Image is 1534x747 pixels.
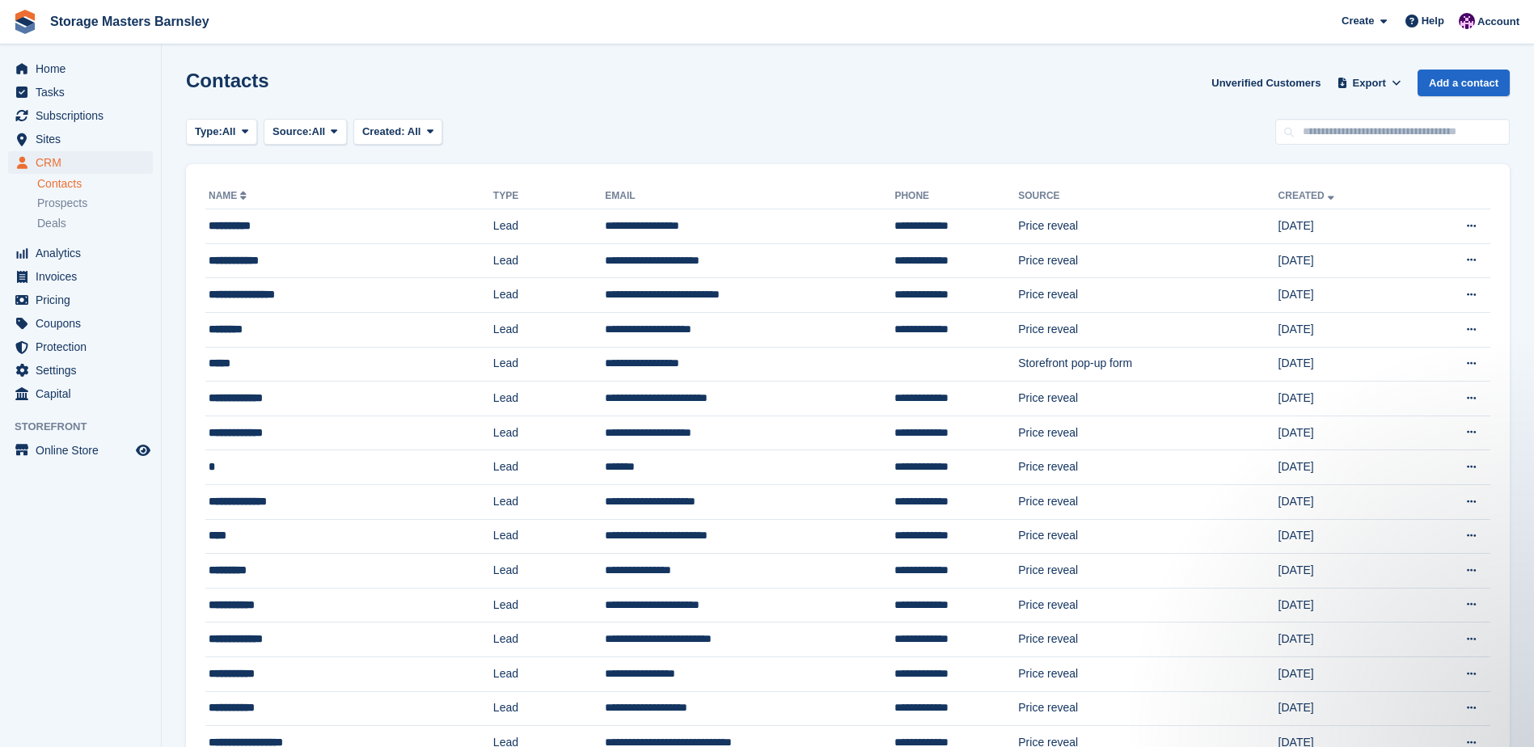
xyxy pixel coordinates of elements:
[1278,656,1414,691] td: [DATE]
[493,243,605,278] td: Lead
[8,242,153,264] a: menu
[1018,382,1278,416] td: Price reveal
[36,57,133,80] span: Home
[36,151,133,174] span: CRM
[1278,278,1414,313] td: [DATE]
[1278,209,1414,244] td: [DATE]
[8,128,153,150] a: menu
[493,278,605,313] td: Lead
[1278,519,1414,554] td: [DATE]
[1278,450,1414,485] td: [DATE]
[1278,416,1414,450] td: [DATE]
[8,81,153,103] a: menu
[1018,588,1278,622] td: Price reveal
[37,215,153,232] a: Deals
[1278,484,1414,519] td: [DATE]
[1018,416,1278,450] td: Price reveal
[1018,622,1278,657] td: Price reveal
[36,336,133,358] span: Protection
[493,656,605,691] td: Lead
[264,119,347,146] button: Source: All
[1018,554,1278,589] td: Price reveal
[8,359,153,382] a: menu
[1278,312,1414,347] td: [DATE]
[36,439,133,462] span: Online Store
[1018,691,1278,726] td: Price reveal
[493,382,605,416] td: Lead
[8,151,153,174] a: menu
[195,124,222,140] span: Type:
[1018,278,1278,313] td: Price reveal
[8,289,153,311] a: menu
[36,128,133,150] span: Sites
[36,81,133,103] span: Tasks
[312,124,326,140] span: All
[1278,347,1414,382] td: [DATE]
[37,195,153,212] a: Prospects
[1459,13,1475,29] img: Louise Masters
[493,588,605,622] td: Lead
[273,124,311,140] span: Source:
[1278,622,1414,657] td: [DATE]
[1018,484,1278,519] td: Price reveal
[1018,243,1278,278] td: Price reveal
[1278,190,1337,201] a: Created
[36,242,133,264] span: Analytics
[37,216,66,231] span: Deals
[605,184,894,209] th: Email
[133,441,153,460] a: Preview store
[37,176,153,192] a: Contacts
[1278,554,1414,589] td: [DATE]
[1278,691,1414,726] td: [DATE]
[1018,450,1278,485] td: Price reveal
[1018,656,1278,691] td: Price reveal
[1278,382,1414,416] td: [DATE]
[493,416,605,450] td: Lead
[1018,312,1278,347] td: Price reveal
[1418,70,1510,96] a: Add a contact
[1018,519,1278,554] td: Price reveal
[493,347,605,382] td: Lead
[8,336,153,358] a: menu
[894,184,1018,209] th: Phone
[1018,209,1278,244] td: Price reveal
[1422,13,1444,29] span: Help
[8,382,153,405] a: menu
[493,209,605,244] td: Lead
[37,196,87,211] span: Prospects
[493,184,605,209] th: Type
[1477,14,1519,30] span: Account
[1205,70,1327,96] a: Unverified Customers
[493,554,605,589] td: Lead
[1333,70,1405,96] button: Export
[13,10,37,34] img: stora-icon-8386f47178a22dfd0bd8f6a31ec36ba5ce8667c1dd55bd0f319d3a0aa187defe.svg
[36,359,133,382] span: Settings
[493,622,605,657] td: Lead
[209,190,250,201] a: Name
[15,419,161,435] span: Storefront
[186,70,269,91] h1: Contacts
[1278,243,1414,278] td: [DATE]
[36,104,133,127] span: Subscriptions
[222,124,236,140] span: All
[8,104,153,127] a: menu
[186,119,257,146] button: Type: All
[44,8,216,35] a: Storage Masters Barnsley
[36,289,133,311] span: Pricing
[1018,347,1278,382] td: Storefront pop-up form
[8,57,153,80] a: menu
[36,312,133,335] span: Coupons
[493,450,605,485] td: Lead
[362,125,405,137] span: Created:
[8,312,153,335] a: menu
[493,484,605,519] td: Lead
[1018,184,1278,209] th: Source
[353,119,442,146] button: Created: All
[1342,13,1374,29] span: Create
[36,382,133,405] span: Capital
[408,125,421,137] span: All
[493,312,605,347] td: Lead
[493,691,605,726] td: Lead
[36,265,133,288] span: Invoices
[8,439,153,462] a: menu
